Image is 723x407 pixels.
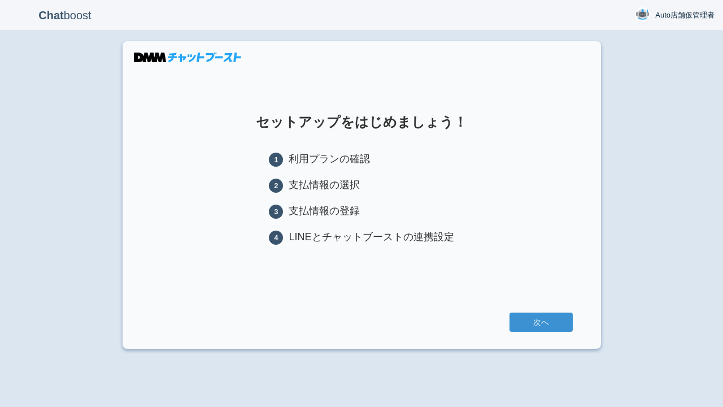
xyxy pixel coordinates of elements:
span: Auto店舗仮管理者 [655,10,715,21]
span: 1 [269,153,283,167]
li: 支払情報の登録 [269,204,454,219]
span: 3 [269,205,283,219]
span: 4 [269,231,283,245]
b: Chat [38,9,63,21]
img: User Image [635,7,650,21]
li: 支払情報の選択 [269,178,454,193]
span: 2 [269,179,283,193]
img: DMMチャットブースト [134,53,241,62]
a: 次へ [509,313,573,332]
li: LINEとチャットブーストの連携設定 [269,230,454,245]
li: 利用プランの確認 [269,152,454,167]
p: boost [8,1,121,29]
h1: セットアップをはじめましょう！ [151,115,573,129]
